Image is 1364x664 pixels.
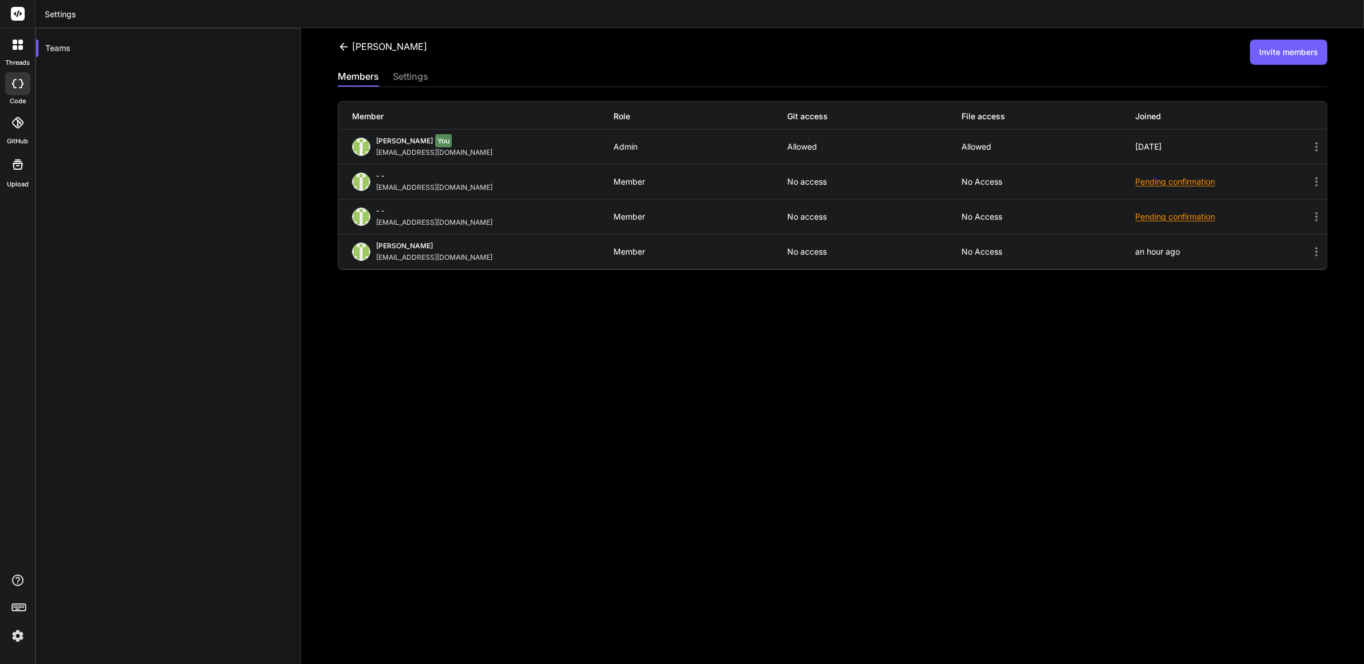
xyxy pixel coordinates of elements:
[787,142,962,151] p: Allowed
[10,96,26,106] label: code
[352,208,370,226] img: profile_image
[962,111,1136,122] div: File access
[1135,142,1310,151] div: [DATE]
[613,177,788,186] div: Member
[787,212,962,221] p: No access
[7,136,28,146] label: GitHub
[36,36,300,61] div: Teams
[376,218,497,227] div: [EMAIL_ADDRESS][DOMAIN_NAME]
[352,173,370,191] img: profile_image
[435,134,452,147] span: You
[1250,40,1327,65] button: Invite members
[352,138,370,156] img: profile_image
[352,111,613,122] div: Member
[376,241,433,250] span: [PERSON_NAME]
[338,69,379,85] div: members
[376,148,497,157] div: [EMAIL_ADDRESS][DOMAIN_NAME]
[787,247,962,256] p: No access
[376,136,433,145] span: [PERSON_NAME]
[1135,176,1310,188] div: Pending confirmation
[338,40,427,53] div: [PERSON_NAME]
[962,212,1136,221] p: No access
[962,247,1136,256] p: No access
[376,171,385,180] span: - -
[613,142,788,151] div: Admin
[352,243,370,261] img: profile_image
[613,247,788,256] div: Member
[787,111,962,122] div: Git access
[613,212,788,221] div: Member
[7,179,29,189] label: Upload
[376,253,497,262] div: [EMAIL_ADDRESS][DOMAIN_NAME]
[8,626,28,646] img: settings
[787,177,962,186] p: No access
[1135,247,1310,256] div: an hour ago
[1135,111,1310,122] div: Joined
[393,69,428,85] div: settings
[376,206,385,215] span: - -
[376,183,497,192] div: [EMAIL_ADDRESS][DOMAIN_NAME]
[962,177,1136,186] p: No access
[613,111,788,122] div: Role
[5,58,30,68] label: threads
[962,142,1136,151] p: Allowed
[1135,211,1310,222] div: Pending confirmation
